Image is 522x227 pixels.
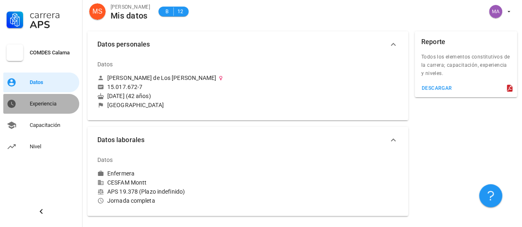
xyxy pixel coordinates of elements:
a: Experiencia [3,94,79,114]
span: 12 [177,7,184,16]
button: Datos laborales [87,127,408,153]
div: [PERSON_NAME] de Los [PERSON_NAME] [107,74,216,82]
div: APS [30,20,76,30]
div: [DATE] (42 años) [97,92,244,100]
div: avatar [489,5,502,18]
div: Carrera [30,10,76,20]
div: COMDES Calama [30,49,76,56]
div: descargar [421,85,452,91]
div: Capacitación [30,122,76,129]
a: Datos [3,73,79,92]
div: Enfermera [107,170,135,177]
div: 15.017.672-7 [107,83,142,91]
a: Capacitación [3,115,79,135]
span: MS [92,3,102,20]
div: Datos [97,54,113,74]
span: Datos personales [97,39,388,50]
div: Mis datos [111,11,150,20]
span: B [163,7,170,16]
div: [GEOGRAPHIC_DATA] [107,101,164,109]
div: Jornada completa [97,197,244,204]
div: avatar [89,3,106,20]
div: CESFAM Montt [97,179,244,186]
div: Nivel [30,143,76,150]
div: Datos [30,79,76,86]
div: [PERSON_NAME] [111,3,150,11]
a: Nivel [3,137,79,157]
div: Todos los elementos constitutivos de la carrera; capacitación, experiencia y niveles. [415,53,517,82]
div: Datos [97,150,113,170]
span: Datos laborales [97,134,388,146]
button: descargar [418,82,456,94]
div: Reporte [421,31,445,53]
div: APS 19.378 (Plazo indefinido) [97,188,244,195]
div: Experiencia [30,101,76,107]
button: Datos personales [87,31,408,58]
